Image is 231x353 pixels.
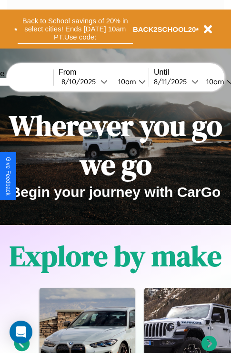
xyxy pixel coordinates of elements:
[201,77,227,86] div: 10am
[154,77,191,86] div: 8 / 11 / 2025
[18,14,133,44] button: Back to School savings of 20% in select cities! Ends [DATE] 10am PT.Use code:
[110,77,149,87] button: 10am
[59,68,149,77] label: From
[10,236,221,275] h1: Explore by make
[113,77,139,86] div: 10am
[61,77,100,86] div: 8 / 10 / 2025
[59,77,110,87] button: 8/10/2025
[133,25,196,33] b: BACK2SCHOOL20
[5,157,11,196] div: Give Feedback
[10,321,32,343] div: Open Intercom Messenger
